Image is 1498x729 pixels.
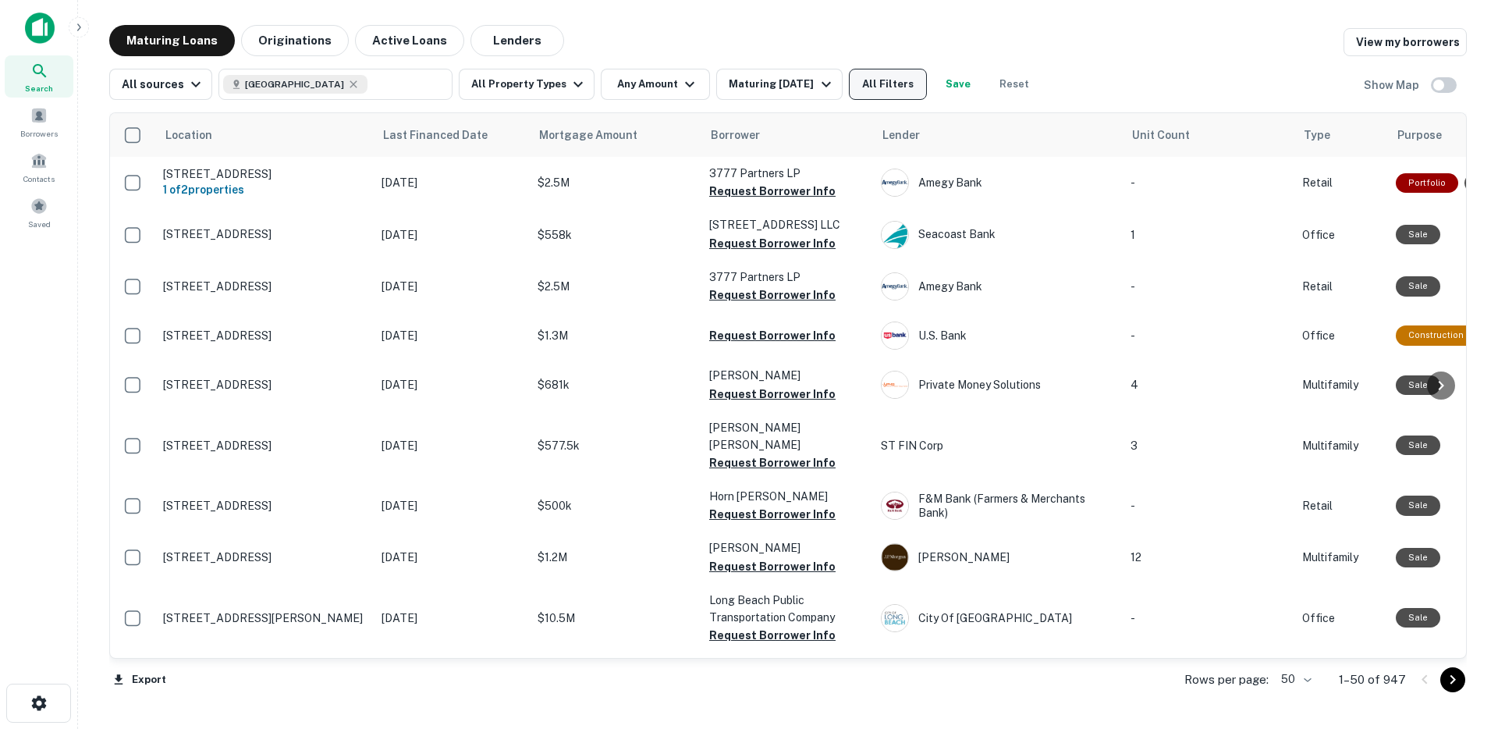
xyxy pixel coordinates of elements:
img: picture [882,169,908,196]
th: Last Financed Date [374,113,530,157]
p: Multifamily [1302,549,1380,566]
p: [STREET_ADDRESS] [163,279,366,293]
p: Office [1302,327,1380,344]
p: Office [1302,610,1380,627]
div: Amegy Bank [881,272,1115,300]
p: $1.2M [538,549,694,566]
p: $2.5M [538,174,694,191]
p: - [1131,497,1287,514]
p: [DATE] [382,437,522,454]
div: This is a portfolio loan with 2 properties [1396,173,1458,193]
p: $500k [538,497,694,514]
div: Maturing [DATE] [729,75,835,94]
button: All Property Types [459,69,595,100]
p: Retail [1302,174,1380,191]
div: Sale [1396,436,1440,455]
a: Search [5,55,73,98]
p: $1.3M [538,327,694,344]
button: Request Borrower Info [709,453,836,472]
p: [PERSON_NAME] [709,367,865,384]
button: Request Borrower Info [709,326,836,345]
div: [PERSON_NAME] [881,543,1115,571]
button: Export [109,668,170,692]
p: 3777 Partners LP [709,268,865,286]
div: Sale [1396,548,1440,567]
button: Originations [241,25,349,56]
button: Request Borrower Info [709,626,836,645]
div: Amegy Bank [881,169,1115,197]
span: Mortgage Amount [539,126,658,144]
p: [DATE] [382,497,522,514]
div: Seacoast Bank [881,221,1115,249]
div: Sale [1396,375,1440,395]
p: Multifamily [1302,437,1380,454]
p: [STREET_ADDRESS] [163,329,366,343]
p: [DATE] [382,174,522,191]
img: picture [882,273,908,300]
p: $681k [538,376,694,393]
p: [PERSON_NAME] [709,539,865,557]
span: Last Financed Date [383,126,508,144]
p: Multifamily [1302,376,1380,393]
button: All Filters [849,69,927,100]
p: [DATE] [382,327,522,344]
th: Type [1294,113,1388,157]
p: 1–50 of 947 [1339,670,1406,689]
button: Go to next page [1440,667,1465,692]
p: $10.5M [538,610,694,627]
p: - [1131,327,1287,344]
p: 1 [1131,226,1287,244]
span: Contacts [23,172,55,185]
button: Request Borrower Info [709,385,836,404]
button: Save your search to get updates of matches that match your search criteria. [933,69,983,100]
div: F&M Bank (farmers & Merchants Bank) [881,492,1115,520]
p: - [1131,610,1287,627]
div: 50 [1275,668,1314,691]
button: Maturing Loans [109,25,235,56]
div: Sale [1396,276,1440,296]
p: $558k [538,226,694,244]
p: [DATE] [382,278,522,295]
p: [STREET_ADDRESS] [163,499,366,513]
th: Lender [873,113,1123,157]
p: [DATE] [382,376,522,393]
p: [DATE] [382,610,522,627]
div: Sale [1396,225,1440,244]
p: Rows per page: [1184,670,1269,689]
button: All sources [109,69,212,100]
div: U.s. Bank [881,322,1115,350]
p: ST FIN Corp [881,437,1115,454]
p: $577.5k [538,437,694,454]
button: Maturing [DATE] [716,69,842,100]
h6: 1 of 2 properties [163,181,366,198]
th: Mortgage Amount [530,113,701,157]
a: Borrowers [5,101,73,143]
img: picture [882,222,908,248]
img: picture [882,493,908,519]
p: 12 [1131,549,1287,566]
th: Unit Count [1123,113,1294,157]
p: [DATE] [382,549,522,566]
p: Retail [1302,278,1380,295]
button: Active Loans [355,25,464,56]
span: Unit Count [1132,126,1210,144]
a: Contacts [5,146,73,188]
a: Saved [5,191,73,233]
p: Retail [1302,497,1380,514]
div: Private Money Solutions [881,371,1115,399]
div: City Of [GEOGRAPHIC_DATA] [881,604,1115,632]
p: [STREET_ADDRESS] [163,550,366,564]
span: Purpose [1397,126,1462,144]
p: [STREET_ADDRESS][PERSON_NAME] [163,611,366,625]
button: Request Borrower Info [709,182,836,201]
span: Location [165,126,233,144]
button: Lenders [470,25,564,56]
p: [STREET_ADDRESS] [163,378,366,392]
p: - [1131,278,1287,295]
div: This loan purpose was for construction [1396,325,1476,345]
div: Sale [1396,496,1440,515]
h6: Show Map [1364,76,1422,94]
div: Sale [1396,608,1440,628]
img: picture [882,544,908,571]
